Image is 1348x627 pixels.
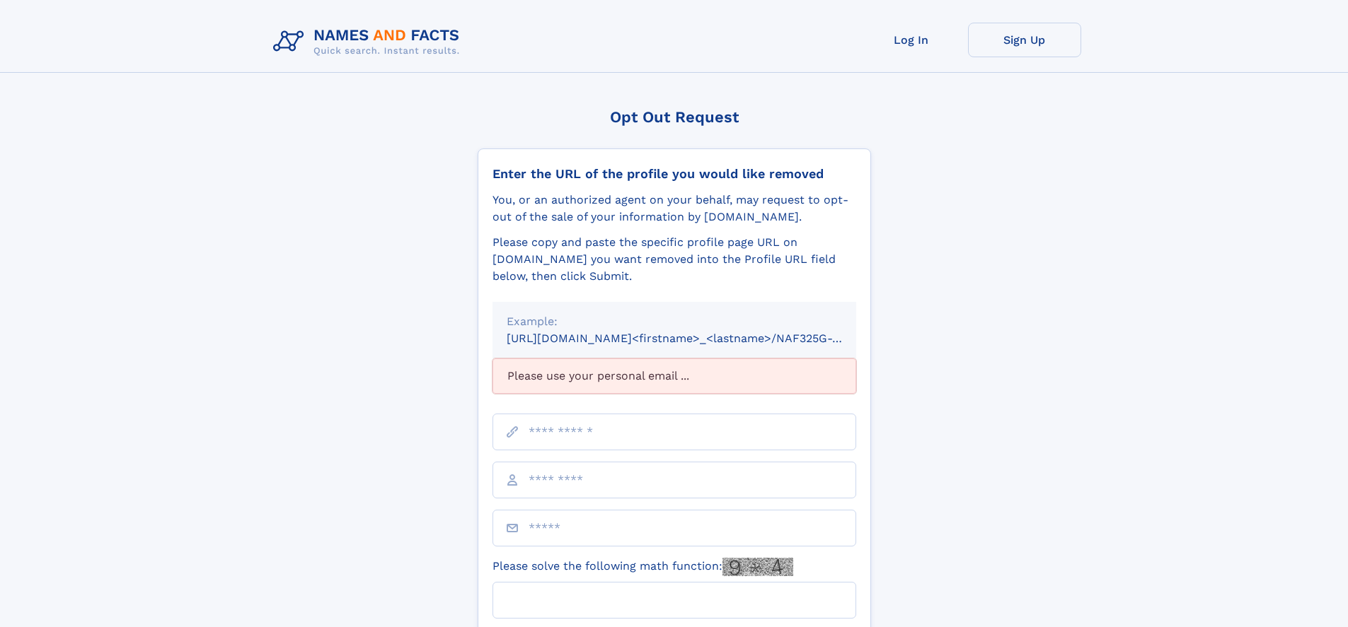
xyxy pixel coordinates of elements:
label: Please solve the following math function: [492,558,793,576]
div: Opt Out Request [478,108,871,126]
div: Enter the URL of the profile you would like removed [492,166,856,182]
div: Example: [507,313,842,330]
a: Log In [855,23,968,57]
small: [URL][DOMAIN_NAME]<firstname>_<lastname>/NAF325G-xxxxxxxx [507,332,883,345]
div: You, or an authorized agent on your behalf, may request to opt-out of the sale of your informatio... [492,192,856,225]
div: Please use your personal email ... [492,358,856,394]
img: Logo Names and Facts [267,23,471,61]
a: Sign Up [968,23,1081,57]
div: Please copy and paste the specific profile page URL on [DOMAIN_NAME] you want removed into the Pr... [492,234,856,285]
